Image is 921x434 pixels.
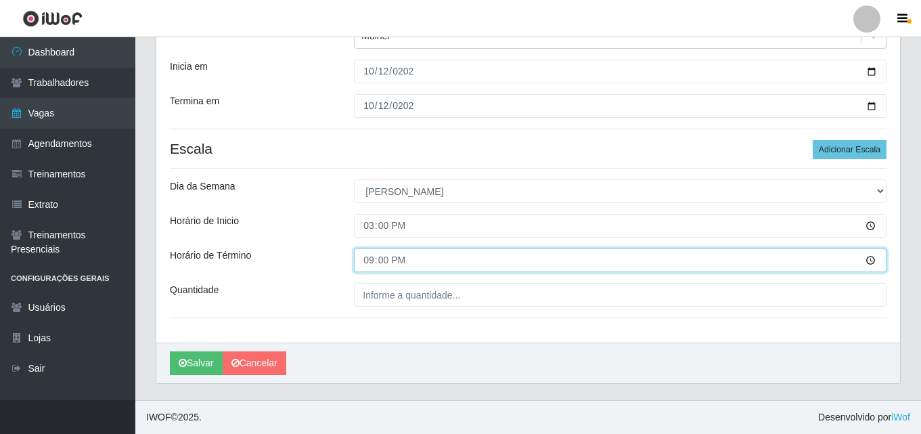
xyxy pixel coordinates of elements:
[146,412,171,422] span: IWOF
[170,283,219,297] label: Quantidade
[891,412,910,422] a: iWof
[170,140,886,157] h4: Escala
[354,248,886,272] input: 00:00
[354,94,886,118] input: 00/00/0000
[223,351,286,375] a: Cancelar
[146,410,202,425] span: © 2025 .
[170,248,251,263] label: Horário de Término
[170,179,235,194] label: Dia da Semana
[813,140,886,159] button: Adicionar Escala
[170,94,219,108] label: Termina em
[170,214,239,228] label: Horário de Inicio
[354,283,886,307] input: Informe a quantidade...
[170,60,208,74] label: Inicia em
[354,214,886,238] input: 00:00
[818,410,910,425] span: Desenvolvido por
[22,10,83,27] img: CoreUI Logo
[170,351,223,375] button: Salvar
[354,60,886,83] input: 00/00/0000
